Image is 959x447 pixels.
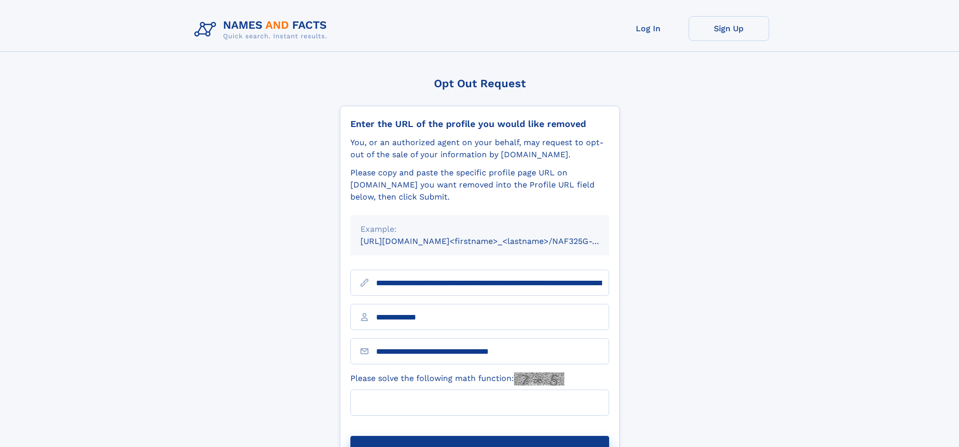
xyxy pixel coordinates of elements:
[360,236,628,246] small: [URL][DOMAIN_NAME]<firstname>_<lastname>/NAF325G-xxxxxxxx
[190,16,335,43] img: Logo Names and Facts
[360,223,599,235] div: Example:
[608,16,689,41] a: Log In
[350,137,609,161] div: You, or an authorized agent on your behalf, may request to opt-out of the sale of your informatio...
[340,77,620,90] div: Opt Out Request
[689,16,769,41] a: Sign Up
[350,167,609,203] div: Please copy and paste the specific profile page URL on [DOMAIN_NAME] you want removed into the Pr...
[350,372,564,386] label: Please solve the following math function:
[350,118,609,130] div: Enter the URL of the profile you would like removed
